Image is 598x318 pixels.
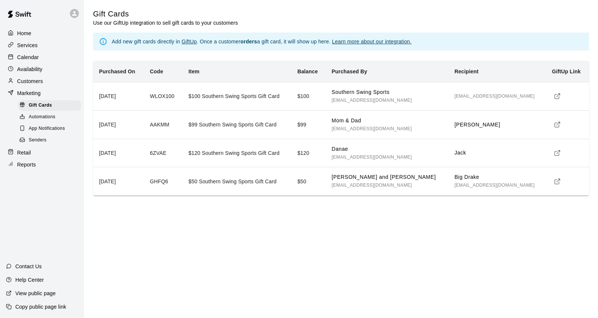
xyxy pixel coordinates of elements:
[18,112,81,122] div: Automations
[292,139,326,167] td: $ 120
[93,19,238,27] p: Use our GiftUp integration to sell gift cards to your customers
[292,82,326,110] td: $ 100
[17,53,39,61] p: Calendar
[332,155,412,160] span: [EMAIL_ADDRESS][DOMAIN_NAME]
[15,263,42,270] p: Contact Us
[17,161,36,168] p: Reports
[18,100,81,111] div: Gift Cards
[29,102,52,109] span: Gift Cards
[454,94,535,99] span: [EMAIL_ADDRESS][DOMAIN_NAME]
[144,139,182,167] td: 6ZVAE
[17,65,43,73] p: Availability
[188,68,199,74] b: Item
[182,167,291,196] td: $50 Southern Swing Sports Gift Card
[182,39,197,45] a: GiftUp
[454,121,540,129] p: [PERSON_NAME]
[93,139,144,167] th: [DATE]
[552,68,581,74] b: GiftUp Link
[18,135,81,146] div: Senders
[332,39,411,45] a: Learn more about our integration.
[6,28,78,39] a: Home
[182,139,291,167] td: $120 Southern Swing Sports Gift Card
[18,135,84,146] a: Senders
[17,77,43,85] p: Customers
[454,149,540,157] p: Jack
[6,88,78,99] a: Marketing
[332,88,443,96] p: Southern Swing Sports
[144,167,182,196] td: GHFQ6
[454,173,540,181] p: Big Drake
[17,149,31,156] p: Retail
[93,61,589,196] table: simple table
[298,68,318,74] b: Balance
[6,64,78,75] a: Availability
[112,35,411,48] div: Add new gift cards directly in . Once a customer a gift card, it will show up here.
[6,52,78,63] a: Calendar
[18,100,84,111] a: Gift Cards
[332,117,443,125] p: Mom & Dad
[93,82,144,110] th: [DATE]
[17,42,38,49] p: Services
[29,137,47,144] span: Senders
[332,173,443,181] p: [PERSON_NAME] and [PERSON_NAME]
[6,147,78,158] a: Retail
[15,276,44,284] p: Help Center
[18,111,84,123] a: Automations
[454,183,535,188] span: [EMAIL_ADDRESS][DOMAIN_NAME]
[18,123,81,134] div: App Notifications
[332,126,412,131] span: [EMAIL_ADDRESS][DOMAIN_NAME]
[17,89,41,97] p: Marketing
[150,68,163,74] b: Code
[99,68,135,74] b: Purchased On
[332,183,412,188] span: [EMAIL_ADDRESS][DOMAIN_NAME]
[240,39,257,45] b: orders
[332,68,367,74] b: Purchased By
[292,167,326,196] td: $ 50
[144,110,182,139] td: AAKMM
[332,145,443,153] p: Danae
[18,123,84,135] a: App Notifications
[144,82,182,110] td: WLOX100
[93,9,238,19] h5: Gift Cards
[292,110,326,139] td: $ 99
[15,303,66,311] p: Copy public page link
[6,159,78,170] a: Reports
[29,125,65,132] span: App Notifications
[332,98,412,103] span: [EMAIL_ADDRESS][DOMAIN_NAME]
[93,167,144,196] th: [DATE]
[93,110,144,139] th: [DATE]
[29,113,55,121] span: Automations
[182,110,291,139] td: $99 Southern Swing Sports Gift Card
[15,290,56,297] p: View public page
[6,40,78,51] a: Services
[6,76,78,87] a: Customers
[182,82,291,110] td: $100 Southern Swing Sports Gift Card
[17,30,31,37] p: Home
[454,68,478,74] b: Recipient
